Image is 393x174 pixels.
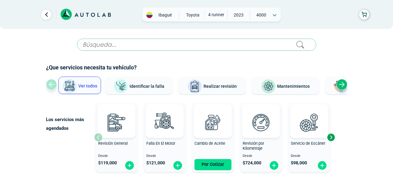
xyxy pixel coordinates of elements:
span: 4000 [250,10,272,20]
button: Revisión por Kilometraje Desde $724,000 [240,103,282,172]
span: $ 98,000 [291,160,307,166]
img: fi_plus-circle2.svg [269,161,279,170]
span: Falla En El Motor [146,141,175,146]
img: fi_plus-circle2.svg [125,161,135,170]
span: 2023 [227,10,249,20]
span: Desde [243,154,280,158]
img: cambio_de_aceite-v3.svg [199,109,226,136]
span: TOYOTA [182,10,204,20]
button: Falla En El Motor Desde $121,000 [144,103,186,172]
button: Mantenimientos [252,77,319,94]
span: Desde [146,154,183,158]
img: AD0BCuuxAAAAAElFTkSuQmCC [252,106,270,124]
button: Servicio de Escáner Desde $98,000 [288,103,330,172]
img: escaner-v3.svg [295,109,323,136]
button: Por Cotizar [194,159,231,170]
img: AD0BCuuxAAAAAElFTkSuQmCC [155,106,174,124]
img: revision_general-v3.svg [103,109,130,136]
img: Realizar revisión [187,79,202,94]
span: Desde [291,154,328,158]
span: Ibagué [154,12,176,18]
img: Latonería y Pintura [332,79,347,94]
button: Cambio de Aceite Por Cotizar [192,103,234,172]
img: Flag of COLOMBIA [146,12,153,18]
div: Next slide [336,79,347,90]
span: 4 RUNNER [205,10,227,19]
span: Servicio de Escáner [291,141,325,146]
img: fi_plus-circle2.svg [173,161,183,170]
p: Los servicios más agendados [46,115,94,133]
img: fi_plus-circle2.svg [317,161,327,170]
span: Identificar la falla [130,83,164,88]
img: AD0BCuuxAAAAAElFTkSuQmCC [300,106,318,124]
img: AD0BCuuxAAAAAElFTkSuQmCC [203,106,222,124]
span: Ver todos [78,83,97,88]
img: AD0BCuuxAAAAAElFTkSuQmCC [107,106,126,124]
img: Mantenimientos [261,79,276,94]
input: Búsqueda... [77,39,316,51]
span: $ 119,000 [98,160,117,166]
span: Cambio de Aceite [194,141,225,146]
img: diagnostic_engine-v3.svg [151,109,178,136]
a: Ir al paso anterior [41,10,51,20]
span: $ 121,000 [146,160,165,166]
span: Realizar revisión [203,84,237,89]
span: $ 724,000 [243,160,261,166]
img: revision_por_kilometraje-v3.svg [247,109,275,136]
img: Ver todos [62,79,77,94]
span: Revisión General [98,141,128,146]
span: Revisión por Kilometraje [243,141,264,151]
span: Desde [98,154,135,158]
img: Identificar la falla [113,79,128,94]
button: Ver todos [58,77,101,94]
button: Revisión General Desde $119,000 [96,103,138,172]
h2: ¿Que servicios necesita tu vehículo? [46,63,347,72]
button: Realizar revisión [179,77,246,94]
button: Identificar la falla [105,77,172,94]
div: Next slide [326,133,336,142]
span: Mantenimientos [277,84,310,89]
